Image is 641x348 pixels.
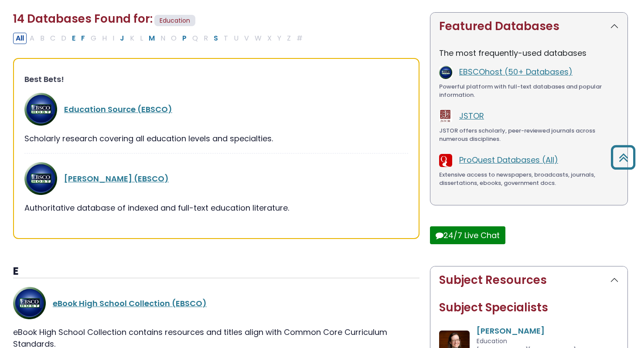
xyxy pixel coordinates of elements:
[13,265,419,278] h3: E
[13,33,27,44] button: All
[211,33,221,44] button: Filter Results S
[78,33,88,44] button: Filter Results F
[430,226,505,244] button: 24/7 Live Chat
[477,337,507,345] span: Education
[13,11,153,27] span: 14 Databases Found for:
[117,33,127,44] button: Filter Results J
[459,110,484,121] a: JSTOR
[24,133,408,144] div: Scholarly research covering all education levels and specialties.
[53,298,207,309] a: eBook High School Collection (EBSCO)
[64,104,172,115] a: Education Source (EBSCO)
[146,33,157,44] button: Filter Results M
[439,82,619,99] div: Powerful platform with full-text databases and popular information.
[439,301,619,314] h2: Subject Specialists
[439,171,619,188] div: Extensive access to newspapers, broadcasts, journals, dissertations, ebooks, government docs.
[459,66,573,77] a: EBSCOhost (50+ Databases)
[439,126,619,143] div: JSTOR offers scholarly, peer-reviewed journals across numerous disciplines.
[439,47,619,59] p: The most frequently-used databases
[180,33,189,44] button: Filter Results P
[24,75,408,84] h3: Best Bets!
[477,325,545,336] a: [PERSON_NAME]
[607,149,639,165] a: Back to Top
[69,33,78,44] button: Filter Results E
[13,32,306,43] div: Alpha-list to filter by first letter of database name
[430,13,627,40] button: Featured Databases
[430,266,627,294] button: Subject Resources
[24,202,408,214] div: Authoritative database of indexed and full-text education literature.
[154,15,195,27] span: Education
[459,154,558,165] a: ProQuest Databases (All)
[64,173,169,184] a: [PERSON_NAME] (EBSCO)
